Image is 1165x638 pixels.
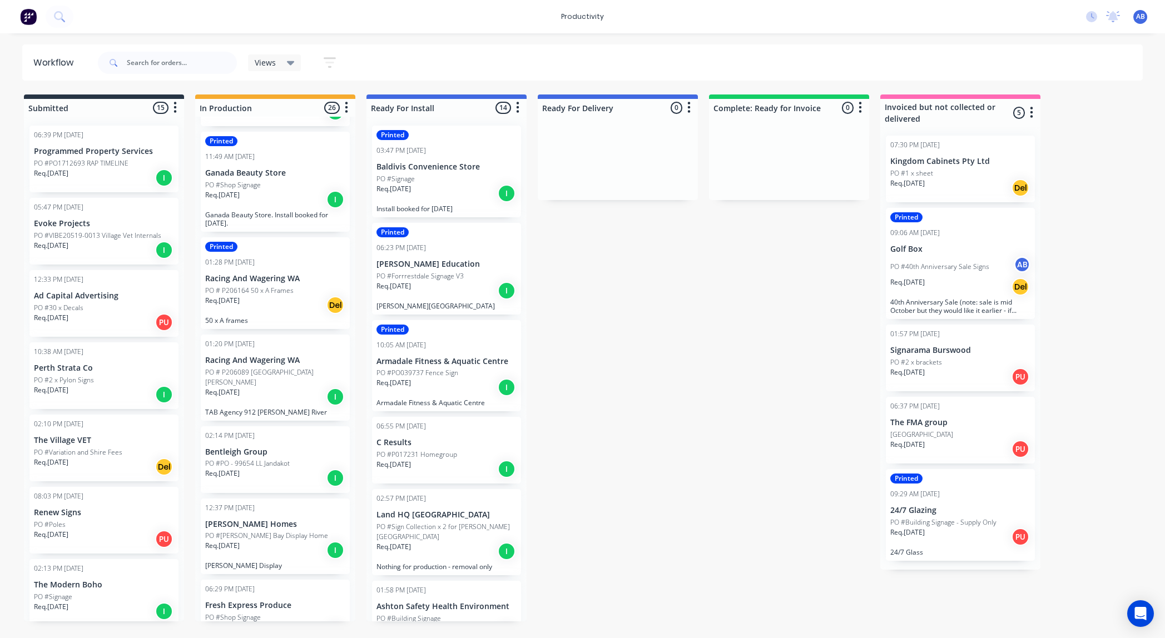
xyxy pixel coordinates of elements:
p: Signarama Burswood [890,346,1030,355]
p: Armadale Fitness & Aquatic Centre [376,357,517,366]
p: Req. [DATE] [34,385,68,395]
div: I [498,378,515,396]
div: PU [155,530,173,548]
div: 01:28 PM [DATE] [205,257,255,267]
p: PO #2 x Pylon Signs [34,375,94,385]
div: 06:39 PM [DATE]Programmed Property ServicesPO #PO1712693 RAP TIMELINEReq.[DATE]I [29,126,179,192]
div: 07:30 PM [DATE] [890,140,940,150]
p: 24/7 Glass [890,548,1030,556]
div: I [155,386,173,403]
div: Workflow [33,56,79,69]
p: PO #PO - 99654 LL Jandakot [205,458,290,468]
p: Req. [DATE] [34,313,68,323]
div: I [498,282,515,300]
p: PO #Signage [376,174,415,184]
p: The Modern Boho [34,580,174,590]
div: 02:14 PM [DATE]Bentleigh GroupPO #PO - 99654 LL JandakotReq.[DATE]I [201,426,350,493]
div: PU [1012,528,1029,546]
p: Perth Strata Co [34,363,174,373]
p: Req. [DATE] [890,367,925,377]
p: [PERSON_NAME][GEOGRAPHIC_DATA] [376,302,517,310]
div: 06:37 PM [DATE] [890,401,940,411]
p: Req. [DATE] [376,281,411,291]
div: 02:13 PM [DATE] [34,564,83,574]
p: PO #30 x Decals [34,303,83,313]
div: I [498,460,515,478]
div: Printed09:29 AM [DATE]24/7 GlazingPO #Building Signage - Supply OnlyReq.[DATE]PU24/7 Glass [886,469,1035,561]
div: 01:20 PM [DATE] [205,339,255,349]
div: AB [1014,256,1030,273]
div: Printed11:49 AM [DATE]Ganada Beauty StorePO #Shop SignageReq.[DATE]IGanada Beauty Store. Install ... [201,132,350,232]
p: Evoke Projects [34,219,174,228]
div: Printed01:28 PM [DATE]Racing And Wagering WAPO # P206164 50 x A FramesReq.[DATE]Del50 x A frames [201,237,350,329]
p: PO #1 x sheet [890,168,933,178]
div: 02:13 PM [DATE]The Modern BohoPO #SignageReq.[DATE]I [29,559,179,626]
div: I [326,469,344,487]
span: Views [255,57,276,68]
div: Printed [890,473,923,484]
p: PO #P017231 Homegroup [376,450,457,460]
p: TAB Agency 912 [PERSON_NAME] River [205,408,345,416]
img: Factory [20,8,37,25]
div: 06:29 PM [DATE] [205,584,255,594]
div: I [498,542,515,560]
div: Printed03:47 PM [DATE]Baldivis Convenience StorePO #SignageReq.[DATE]IInstall booked for [DATE] [372,126,521,217]
p: PO #Signage [34,592,72,602]
div: Printed [376,130,409,140]
div: Del [1012,179,1029,197]
p: PO #[PERSON_NAME] Bay Display Home [205,531,328,541]
p: Racing And Wagering WA [205,356,345,365]
p: Req. [DATE] [890,527,925,537]
p: Ganada Beauty Store. Install booked for [DATE]. [205,211,345,227]
span: AB [1136,12,1145,22]
p: PO #Building Signage [376,614,441,624]
p: Req. [DATE] [376,542,411,552]
p: PO #Forrrestdale Signage V3 [376,271,464,281]
div: I [326,388,344,406]
div: 09:29 AM [DATE] [890,489,940,499]
div: 01:57 PM [DATE] [890,329,940,339]
div: 12:37 PM [DATE] [205,503,255,513]
p: [PERSON_NAME] Homes [205,520,345,529]
div: 05:47 PM [DATE] [34,202,83,212]
div: 06:39 PM [DATE] [34,130,83,140]
div: PU [1012,368,1029,386]
p: Req. [DATE] [376,378,411,388]
p: PO #Building Signage - Supply Only [890,517,997,527]
p: Req. [DATE] [34,530,68,540]
div: 06:55 PM [DATE]C ResultsPO #P017231 HomegroupReq.[DATE]I [372,417,521,484]
p: Bentleigh Group [205,447,345,457]
p: Armadale Fitness & Aquatic Centre [376,398,517,407]
p: Kingdom Cabinets Pty Ltd [890,157,1030,166]
p: Ad Capital Advertising [34,291,174,301]
div: 12:33 PM [DATE]Ad Capital AdvertisingPO #30 x DecalsReq.[DATE]PU [29,270,179,337]
div: 07:30 PM [DATE]Kingdom Cabinets Pty LtdPO #1 x sheetReq.[DATE]Del [886,136,1035,202]
p: Nothing for production - removal only [376,562,517,571]
div: 01:57 PM [DATE]Signarama BurswoodPO #2 x bracketsReq.[DATE]PU [886,325,1035,391]
p: PO #Sign Collection x 2 for [PERSON_NAME][GEOGRAPHIC_DATA] [376,522,517,542]
div: Printed06:23 PM [DATE][PERSON_NAME] EducationPO #Forrrestdale Signage V3Req.[DATE]I[PERSON_NAME][... [372,223,521,315]
div: 08:03 PM [DATE] [34,491,83,501]
p: C Results [376,438,517,447]
div: PU [155,313,173,331]
div: 01:58 PM [DATE] [376,585,426,595]
div: 02:10 PM [DATE] [34,419,83,429]
div: Printed [205,242,237,252]
p: Ganada Beauty Store [205,168,345,178]
div: Printed [205,136,237,146]
p: Req. [DATE] [205,541,240,551]
p: The FMA group [890,418,1030,427]
p: PO # P206089 [GEOGRAPHIC_DATA][PERSON_NAME] [205,367,345,387]
p: [GEOGRAPHIC_DATA] [890,430,953,440]
div: 02:10 PM [DATE]The Village VETPO #Variation and Shire FeesReq.[DATE]Del [29,415,179,481]
p: 50 x A frames [205,316,345,325]
p: Req. [DATE] [205,296,240,306]
div: Printed [376,325,409,335]
div: I [155,241,173,259]
div: I [326,541,344,559]
p: PO #2 x brackets [890,357,942,367]
p: Req. [DATE] [34,241,68,251]
p: PO #Poles [34,520,66,530]
p: Programmed Property Services [34,147,174,156]
div: productivity [556,8,609,25]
